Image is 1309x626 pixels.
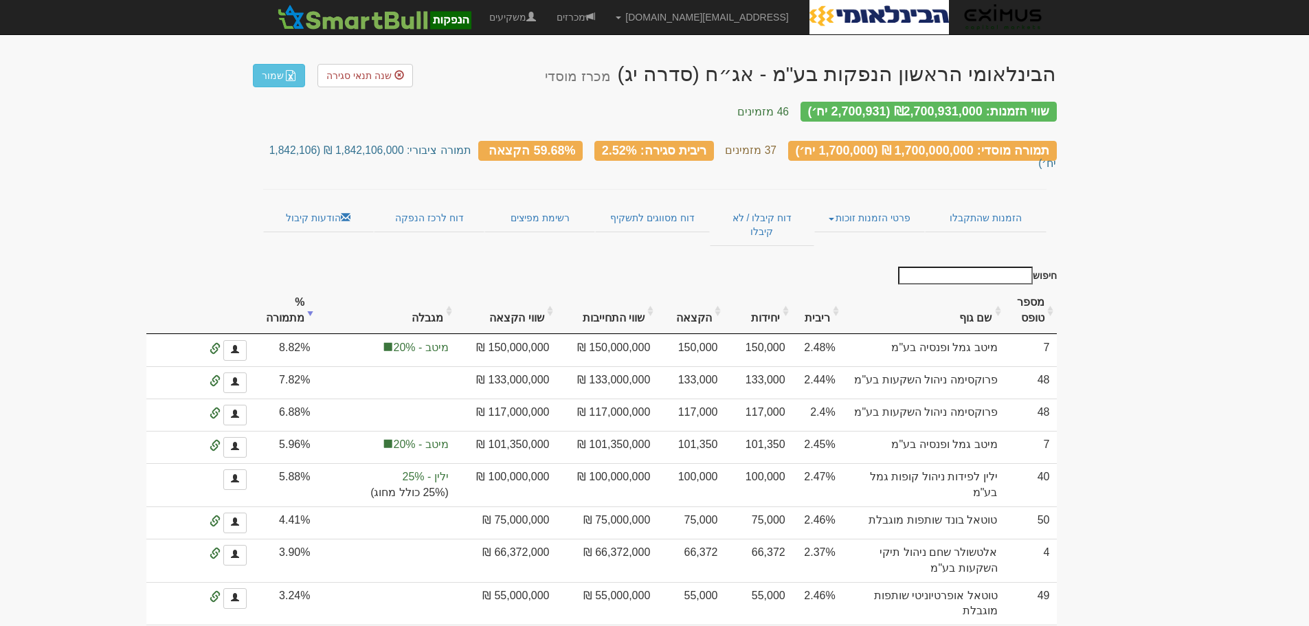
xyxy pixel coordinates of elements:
td: 133,000,000 ₪ [557,366,658,399]
span: מיטב - 20% [324,437,448,453]
th: שם גוף : activate to sort column ascending [842,288,1005,334]
span: שנה תנאי סגירה [326,70,392,81]
td: הקצאה בפועל לקבוצה 'ילין' 5.88% [317,463,455,506]
div: ריבית סגירה: 2.52% [594,141,714,161]
td: 50 [1005,506,1057,539]
td: 2.47% [792,463,842,506]
div: שווי הזמנות: ₪2,700,931,000 (2,700,931 יח׳) [801,102,1057,122]
td: אלטשולר שחם ניהול תיקי השקעות בע"מ [842,539,1005,582]
td: 40 [1005,463,1057,506]
th: שווי הקצאה: activate to sort column ascending [456,288,557,334]
td: הקצאה בפועל לקבוצה 'מיטב' 14.8% [317,431,455,463]
td: 2.46% [792,582,842,625]
td: 117,000 [724,399,792,431]
th: ריבית : activate to sort column ascending [792,288,842,334]
td: ילין לפידות ניהול קופות גמל בע"מ [842,463,1005,506]
th: הקצאה: activate to sort column ascending [657,288,724,334]
td: 6.88% [254,399,317,431]
td: מיטב גמל ופנסיה בע"מ [842,431,1005,463]
td: 2.37% [792,539,842,582]
input: חיפוש [898,267,1033,284]
img: excel-file-white.png [285,70,296,81]
div: תמורה מוסדי: 1,700,000,000 ₪ (1,700,000 יח׳) [788,141,1057,161]
td: 117,000,000 ₪ [557,399,658,431]
td: 4.41% [254,506,317,539]
td: הקצאה בפועל לקבוצה 'מיטב' 14.8% [317,334,455,366]
span: 59.68% הקצאה [489,143,575,157]
td: 2.45% [792,431,842,463]
img: SmartBull Logo [273,3,476,31]
small: 37 מזמינים [725,144,776,156]
td: 117,000 [657,399,724,431]
a: פרטי הזמנות זוכות [814,203,925,232]
td: 133,000,000 ₪ [456,366,557,399]
td: 75,000,000 ₪ [557,506,658,539]
td: 101,350,000 ₪ [557,431,658,463]
td: פרוקסימה ניהול השקעות בע"מ [842,366,1005,399]
td: 2.46% [792,506,842,539]
td: סה״כ 68939 יחידות עבור אלטשולר שחם ניהול תיקי השקעות בע"מ 2.37 ₪ [657,539,724,582]
td: 133,000 [724,366,792,399]
td: 49 [1005,582,1057,625]
td: פרוקסימה ניהול השקעות בע"מ [842,399,1005,431]
td: 7.82% [254,366,317,399]
td: 101,350,000 ₪ [456,431,557,463]
td: 2.48% [792,334,842,366]
td: טוטאל בונד שותפות מוגבלת [842,506,1005,539]
td: 48 [1005,366,1057,399]
a: הודעות קיבול [263,203,374,232]
td: 101,350 [724,431,792,463]
a: דוח לרכז הנפקה [374,203,484,232]
td: 101,350 [657,431,724,463]
a: שמור [253,64,305,87]
td: 5.96% [254,431,317,463]
span: מיטב - 20% [324,340,448,356]
td: 150,000 [657,334,724,366]
td: 55,000 [657,582,724,625]
td: 55,000,000 ₪ [557,582,658,625]
th: מגבלה: activate to sort column ascending [317,288,455,334]
td: טוטאל אופרטיוניטי שותפות מוגבלת [842,582,1005,625]
th: שווי התחייבות: activate to sort column ascending [557,288,658,334]
td: 150,000,000 ₪ [557,334,658,366]
small: 46 מזמינים [737,106,789,118]
td: 117,000,000 ₪ [456,399,557,431]
a: רשימת מפיצים [484,203,594,232]
small: מכרז מוסדי [545,69,610,84]
span: ילין - 25% [324,469,448,485]
td: 75,000 [724,506,792,539]
td: 7 [1005,431,1057,463]
td: 3.90% [254,539,317,582]
td: 2.4% [792,399,842,431]
td: 55,000 [724,582,792,625]
td: 100,000 [657,463,724,506]
td: 66,372,000 ₪ [557,539,658,582]
td: 48 [1005,399,1057,431]
td: 150,000,000 ₪ [456,334,557,366]
td: 3.24% [254,582,317,625]
td: 75,000 [657,506,724,539]
a: שנה תנאי סגירה [317,64,413,87]
td: מיטב גמל ופנסיה בע"מ [842,334,1005,366]
td: 7 [1005,334,1057,366]
td: 8.82% [254,334,317,366]
td: 100,000 [724,463,792,506]
label: חיפוש [893,267,1057,284]
td: 150,000 [724,334,792,366]
small: תמורה ציבורי: 1,842,106,000 ₪ (1,842,106 יח׳) [269,144,1057,168]
div: הבינלאומי הראשון הנפקות בע"מ - אג״ח (סדרה יג) - הנפקה לציבור [545,63,1056,85]
td: 66,372,000 ₪ [456,539,557,582]
td: סה״כ 135000 יחידות עבור פרוקסימה ניהול השקעות בע"מ 2.44 ₪ [657,366,724,399]
a: דוח מסווגים לתשקיף [595,203,710,232]
td: 66,372 [724,539,792,582]
td: 55,000,000 ₪ [456,582,557,625]
a: דוח קיבלו / לא קיבלו [710,203,814,246]
th: % מתמורה: activate to sort column ascending [254,288,317,334]
td: 100,000,000 ₪ [557,463,658,506]
a: הזמנות שהתקבלו [925,203,1046,232]
td: 75,000,000 ₪ [456,506,557,539]
th: יחידות: activate to sort column ascending [724,288,792,334]
td: 2.44% [792,366,842,399]
th: מספר טופס: activate to sort column ascending [1005,288,1057,334]
td: 100,000,000 ₪ [456,463,557,506]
